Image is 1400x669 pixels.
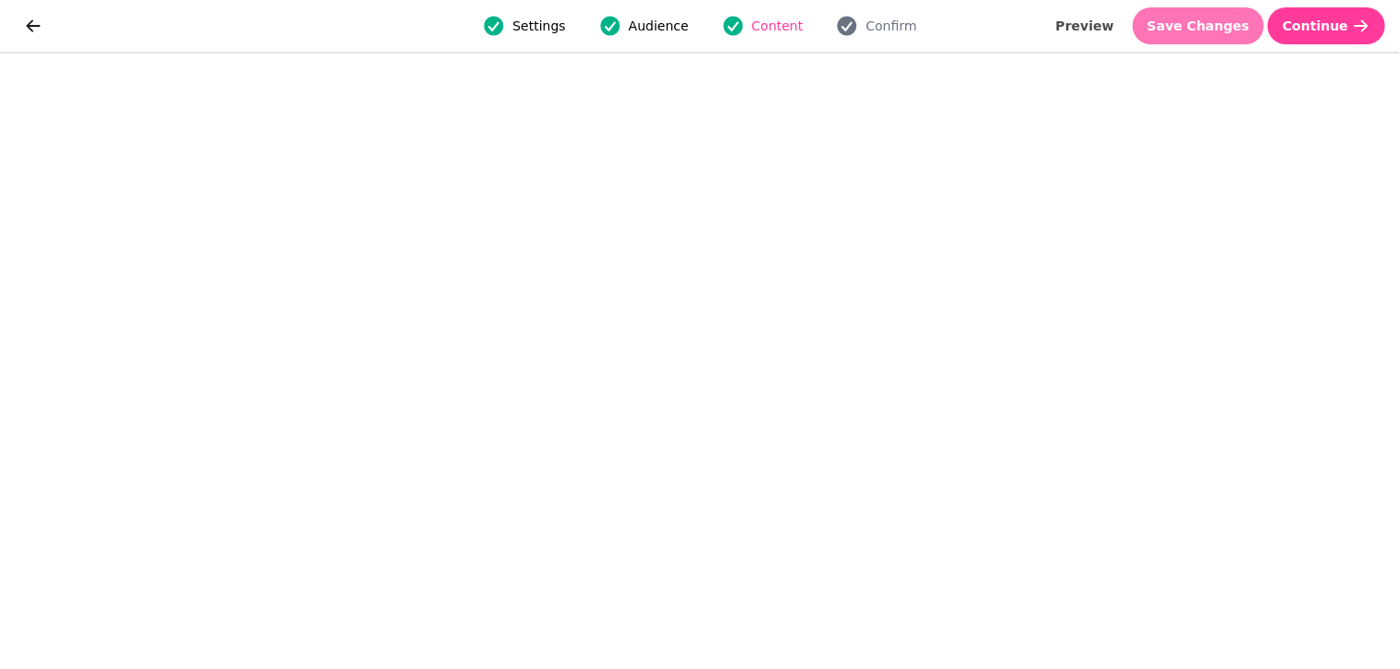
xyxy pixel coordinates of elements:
span: Save Changes [1148,19,1250,32]
button: Preview [1041,7,1129,44]
span: Content [752,17,804,35]
span: Audience [629,17,689,35]
span: Continue [1283,19,1348,32]
span: Settings [512,17,565,35]
span: Preview [1056,19,1114,32]
button: Save Changes [1133,7,1265,44]
span: Confirm [866,17,916,35]
button: go back [15,7,52,44]
button: Continue [1268,7,1385,44]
